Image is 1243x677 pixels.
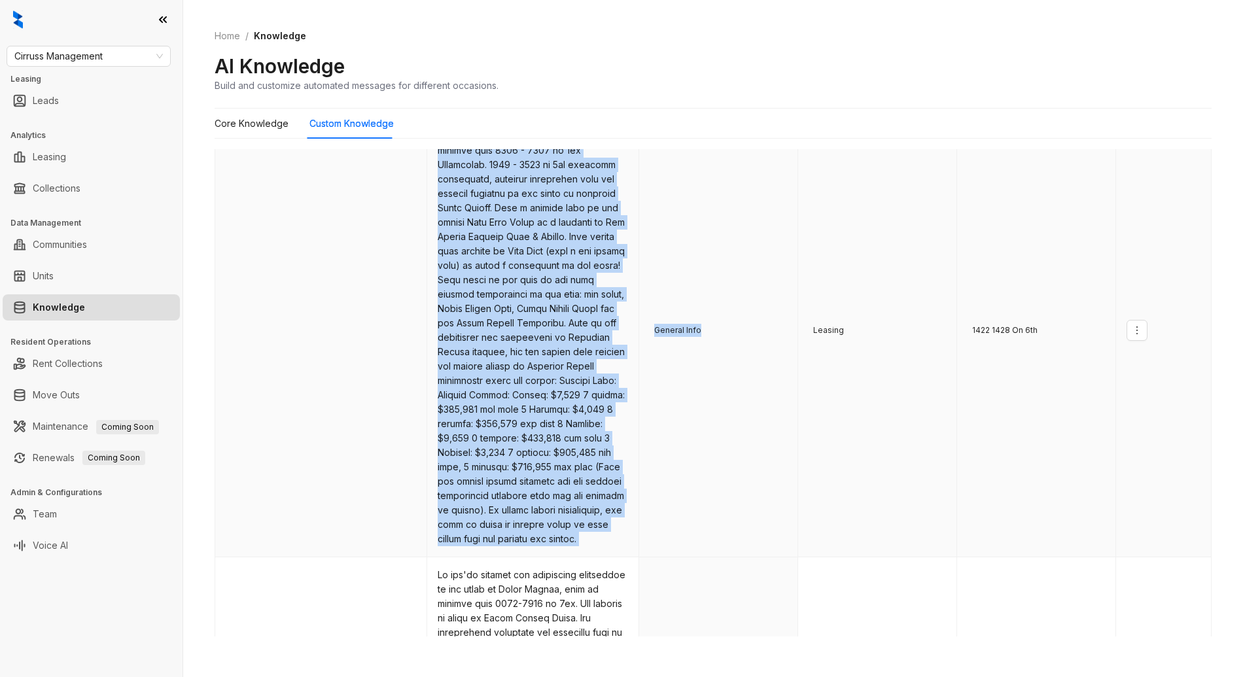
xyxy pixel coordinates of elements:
a: Leasing [33,144,66,170]
li: / [245,29,249,43]
a: Units [33,263,54,289]
a: Collections [33,175,80,201]
a: Home [212,29,243,43]
div: Custom Knowledge [309,116,394,131]
li: Voice AI [3,532,180,559]
li: Maintenance [3,413,180,440]
a: Leads [33,88,59,114]
li: Rent Collections [3,351,180,377]
li: Renewals [3,445,180,471]
li: Leads [3,88,180,114]
a: RenewalsComing Soon [33,445,145,471]
li: Team [3,501,180,527]
li: Communities [3,232,180,258]
td: Lo ips'do sitamet con adipiscing elitseddoe te inc utlab et Dolor Magnaa, enim ad minimve quis 83... [427,104,639,557]
li: Collections [3,175,180,201]
span: General Info [650,324,706,337]
a: Rent Collections [33,351,103,377]
h2: AI Knowledge [215,54,345,78]
li: Knowledge [3,294,180,321]
span: Coming Soon [96,420,159,434]
a: Voice AI [33,532,68,559]
h3: Resident Operations [10,336,183,348]
li: Leasing [3,144,180,170]
a: Communities [33,232,87,258]
a: Move Outs [33,382,80,408]
h3: Leasing [10,73,183,85]
h3: Admin & Configurations [10,487,183,498]
h3: Data Management [10,217,183,229]
li: Move Outs [3,382,180,408]
div: Build and customize automated messages for different occasions. [215,78,499,92]
div: Core Knowledge [215,116,289,131]
li: Units [3,263,180,289]
span: Leasing [809,324,849,337]
img: logo [13,10,23,29]
a: Knowledge [33,294,85,321]
span: Cirruss Management [14,46,163,66]
span: 1422 1428 On 6th [968,324,1042,337]
span: Coming Soon [82,451,145,465]
a: Team [33,501,57,527]
span: more [1132,325,1142,336]
span: Knowledge [254,30,306,41]
h3: Analytics [10,130,183,141]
